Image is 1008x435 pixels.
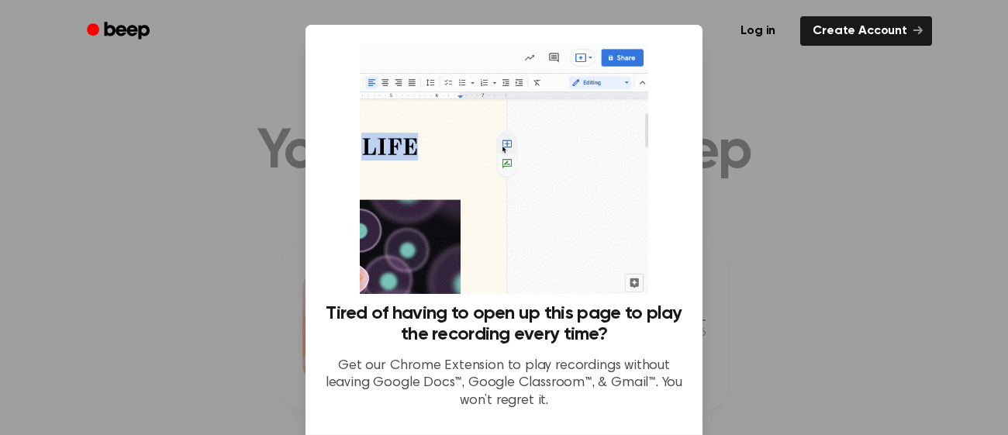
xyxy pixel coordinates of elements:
p: Get our Chrome Extension to play recordings without leaving Google Docs™, Google Classroom™, & Gm... [324,357,684,410]
h3: Tired of having to open up this page to play the recording every time? [324,303,684,345]
a: Create Account [800,16,932,46]
a: Log in [725,13,791,49]
img: Beep extension in action [360,43,647,294]
a: Beep [76,16,164,47]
